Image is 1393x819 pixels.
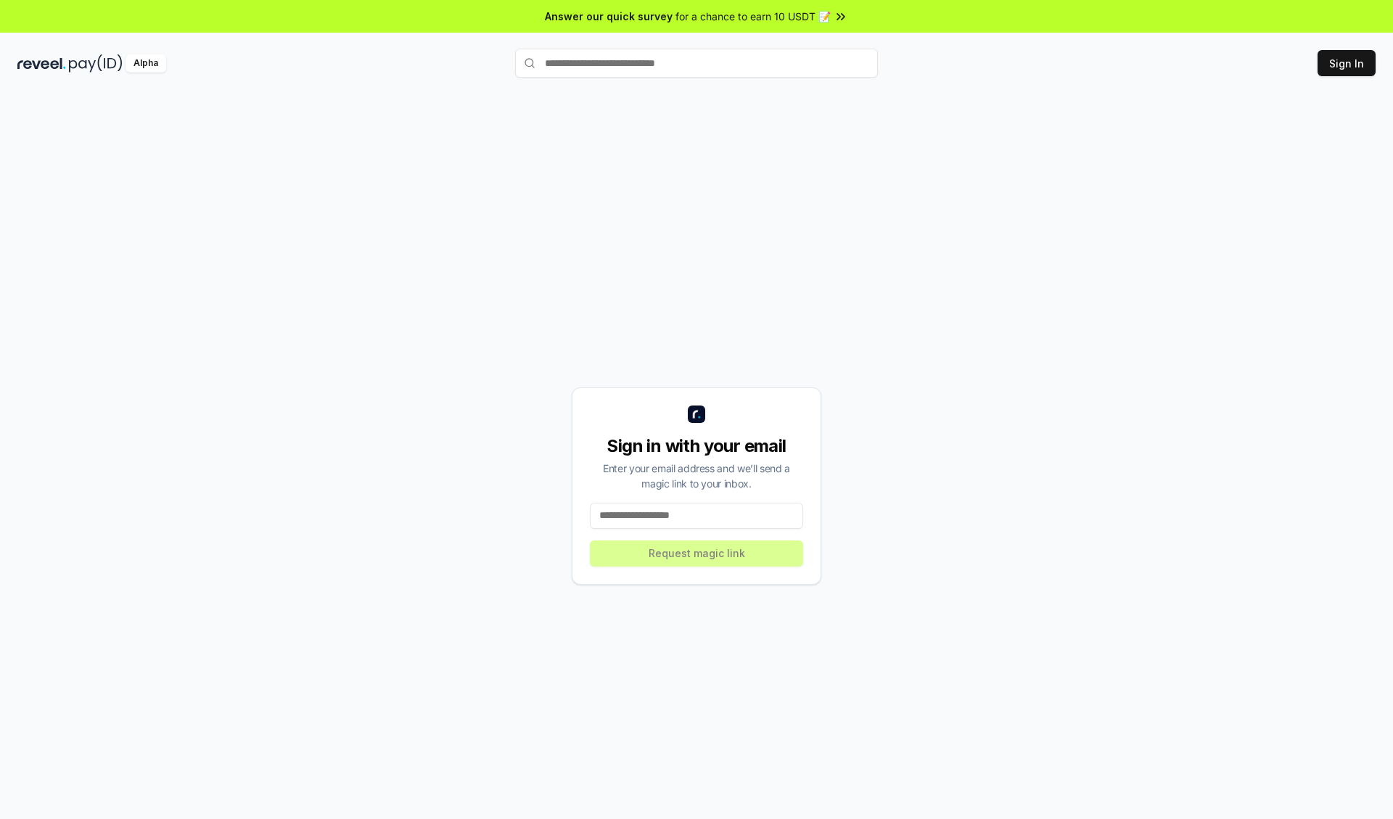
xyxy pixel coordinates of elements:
div: Enter your email address and we’ll send a magic link to your inbox. [590,461,803,491]
button: Sign In [1318,50,1376,76]
img: logo_small [688,406,705,423]
div: Sign in with your email [590,435,803,458]
span: Answer our quick survey [545,9,673,24]
span: for a chance to earn 10 USDT 📝 [675,9,831,24]
img: pay_id [69,54,123,73]
div: Alpha [126,54,166,73]
img: reveel_dark [17,54,66,73]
